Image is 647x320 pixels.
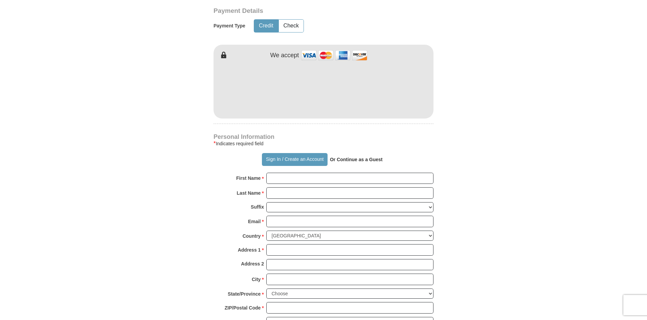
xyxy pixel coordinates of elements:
strong: State/Province [228,289,261,299]
strong: ZIP/Postal Code [225,303,261,313]
button: Check [279,20,304,32]
strong: Address 2 [241,259,264,269]
h5: Payment Type [214,23,245,29]
strong: Email [248,217,261,226]
strong: First Name [236,173,261,183]
img: credit cards accepted [300,48,368,63]
strong: Country [243,231,261,241]
div: Indicates required field [214,140,433,148]
strong: Address 1 [238,245,261,255]
button: Credit [254,20,278,32]
strong: Suffix [251,202,264,212]
h4: Personal Information [214,134,433,140]
h4: We accept [270,52,299,59]
strong: Or Continue as a Guest [330,157,383,162]
strong: Last Name [237,188,261,198]
h3: Payment Details [214,7,386,15]
button: Sign In / Create an Account [262,153,327,166]
strong: City [252,275,261,284]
